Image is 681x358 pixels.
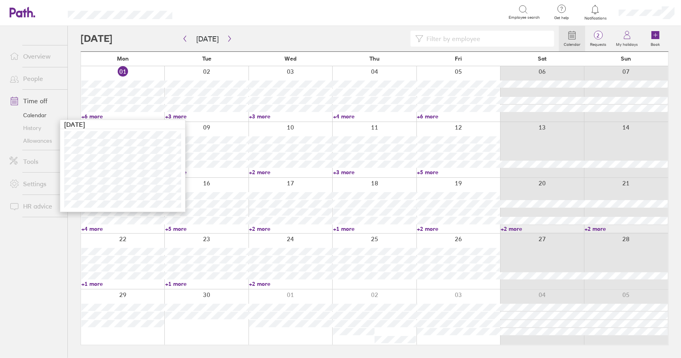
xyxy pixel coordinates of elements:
[3,48,67,64] a: Overview
[81,225,164,232] a: +4 more
[3,176,67,192] a: Settings
[585,26,611,51] a: 2Requests
[165,225,248,232] a: +5 more
[643,26,668,51] a: Book
[646,40,665,47] label: Book
[3,198,67,214] a: HR advice
[621,55,632,62] span: Sun
[538,55,547,62] span: Sat
[81,113,164,120] a: +6 more
[60,120,185,129] div: [DATE]
[611,40,643,47] label: My holidays
[369,55,379,62] span: Thu
[190,32,225,45] button: [DATE]
[3,134,67,147] a: Allowances
[509,15,540,20] span: Employee search
[585,32,611,39] span: 2
[582,16,608,21] span: Notifications
[333,225,416,232] a: +1 more
[165,280,248,287] a: +1 more
[417,225,500,232] a: +2 more
[559,40,585,47] label: Calendar
[249,169,332,176] a: +2 more
[501,225,584,232] a: +2 more
[333,113,416,120] a: +4 more
[549,16,574,20] span: Get help
[333,169,416,176] a: +3 more
[117,55,129,62] span: Mon
[165,113,248,120] a: +3 more
[3,71,67,87] a: People
[559,26,585,51] a: Calendar
[81,280,164,287] a: +1 more
[285,55,297,62] span: Wed
[417,169,500,176] a: +5 more
[582,4,608,21] a: Notifications
[165,169,248,176] a: +3 more
[417,113,500,120] a: +6 more
[3,109,67,122] a: Calendar
[611,26,643,51] a: My holidays
[585,40,611,47] label: Requests
[423,31,549,46] input: Filter by employee
[249,113,332,120] a: +3 more
[455,55,462,62] span: Fri
[249,280,332,287] a: +2 more
[249,225,332,232] a: +2 more
[194,8,214,16] div: Search
[202,55,211,62] span: Tue
[3,122,67,134] a: History
[3,153,67,169] a: Tools
[585,225,668,232] a: +2 more
[3,93,67,109] a: Time off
